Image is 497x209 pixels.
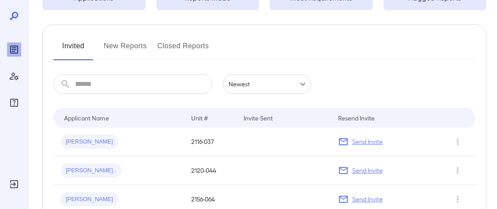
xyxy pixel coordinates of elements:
div: Newest [223,74,311,94]
div: FAQ [7,96,21,110]
div: Applicant Name [64,112,109,123]
button: Row Actions [451,135,465,149]
p: Send Invite [352,137,383,146]
div: Invite Sent [244,112,273,123]
p: Send Invite [352,166,383,175]
span: [PERSON_NAME].. [60,166,121,175]
div: Log Out [7,177,21,191]
td: 2116-037 [184,128,237,156]
div: Unit # [192,112,208,123]
p: Send Invite [352,195,383,204]
button: Closed Reports [158,39,209,60]
span: [PERSON_NAME] [60,138,118,146]
div: Reports [7,43,21,57]
div: Resend Invite [338,112,375,123]
button: New Reports [104,39,147,60]
td: 2120-044 [184,156,237,185]
button: Invited [53,39,93,60]
button: Row Actions [451,192,465,206]
div: Manage Users [7,69,21,83]
button: Row Actions [451,163,465,178]
span: [PERSON_NAME] [60,195,118,204]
